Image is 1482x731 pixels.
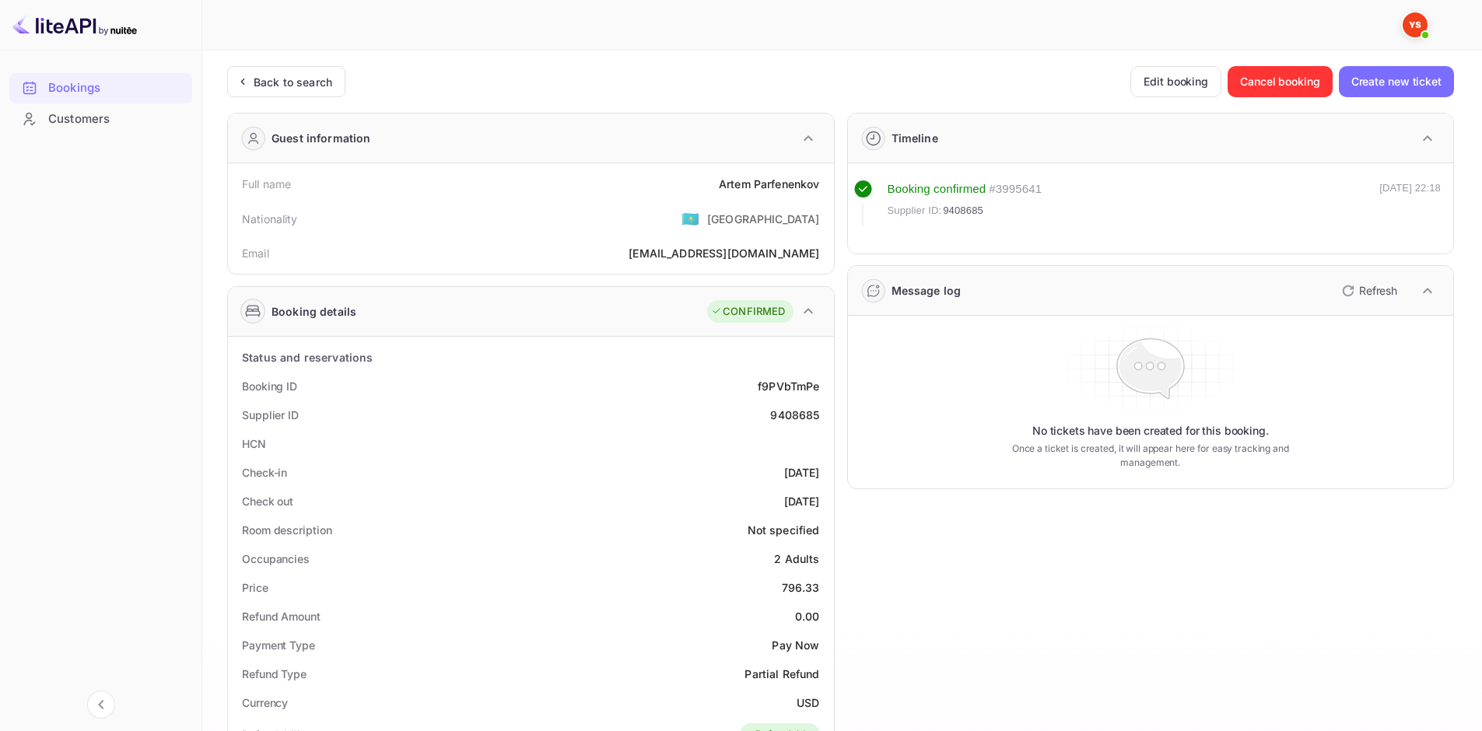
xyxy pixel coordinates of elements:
div: 0.00 [795,608,820,624]
a: Bookings [9,73,192,102]
div: Full name [242,176,291,192]
div: f9PVbTmPe [758,378,819,394]
div: [EMAIL_ADDRESS][DOMAIN_NAME] [629,245,819,261]
div: Booking details [272,303,356,320]
div: [GEOGRAPHIC_DATA] [707,211,820,227]
div: Room description [242,522,331,538]
div: Status and reservations [242,349,373,365]
div: Timeline [892,130,938,146]
div: Price [242,579,268,596]
div: Partial Refund [745,666,819,682]
div: 2 Adults [774,551,819,567]
span: United States [681,205,699,233]
div: Email [242,245,269,261]
button: Create new ticket [1339,66,1454,97]
div: Currency [242,694,288,711]
div: Message log [892,282,962,299]
img: LiteAPI logo [12,12,137,37]
div: Check-in [242,464,287,481]
div: Bookings [9,73,192,103]
div: Guest information [272,130,371,146]
div: [DATE] 22:18 [1379,180,1441,226]
div: 796.33 [782,579,820,596]
div: [DATE] [784,464,820,481]
div: Bookings [48,79,184,97]
p: No tickets have been created for this booking. [1032,423,1269,439]
p: Refresh [1359,282,1397,299]
div: Booking ID [242,378,297,394]
div: Customers [48,110,184,128]
div: # 3995641 [989,180,1042,198]
div: HCN [242,435,266,452]
p: Once a ticket is created, it will appear here for easy tracking and management. [987,442,1313,470]
div: Refund Type [242,666,307,682]
div: CONFIRMED [711,304,785,320]
div: Nationality [242,211,298,227]
div: Payment Type [242,637,315,653]
div: Artem Parfenenkov [719,176,820,192]
a: Customers [9,104,192,133]
div: Pay Now [772,637,819,653]
div: [DATE] [784,493,820,509]
button: Refresh [1333,278,1403,303]
div: Back to search [254,74,332,90]
span: 9408685 [943,203,983,219]
img: Yandex Support [1403,12,1428,37]
div: 9408685 [770,407,819,423]
button: Cancel booking [1228,66,1333,97]
div: Customers [9,104,192,135]
div: Booking confirmed [888,180,986,198]
button: Collapse navigation [87,691,115,719]
div: Occupancies [242,551,310,567]
div: Supplier ID [242,407,299,423]
div: Check out [242,493,293,509]
span: Supplier ID: [888,203,942,219]
div: Refund Amount [242,608,321,624]
div: USD [797,694,819,711]
div: Not specified [748,522,820,538]
button: Edit booking [1130,66,1221,97]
